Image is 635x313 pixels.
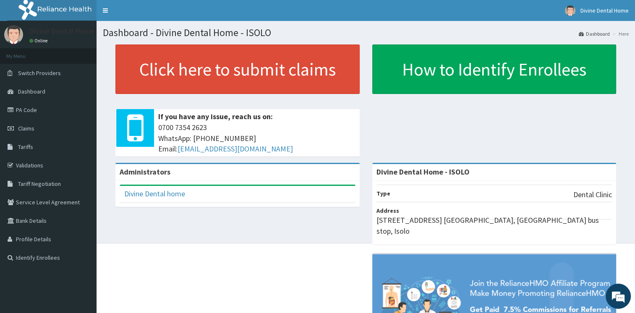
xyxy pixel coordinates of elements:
b: If you have any issue, reach us on: [158,112,273,121]
strong: Divine Dental Home - ISOLO [376,167,470,177]
img: User Image [4,25,23,44]
li: Here [611,30,629,37]
a: [EMAIL_ADDRESS][DOMAIN_NAME] [178,144,293,154]
span: Claims [18,125,34,132]
span: Tariff Negotiation [18,180,61,188]
b: Address [376,207,399,214]
a: Online [29,38,50,44]
h1: Dashboard - Divine Dental Home - ISOLO [103,27,629,38]
span: 0700 7354 2623 WhatsApp: [PHONE_NUMBER] Email: [158,122,355,154]
img: User Image [565,5,575,16]
a: Divine Dental home [124,189,185,198]
p: Divine Dental Home [29,27,94,35]
a: How to Identify Enrollees [372,44,617,94]
b: Type [376,190,390,197]
span: Dashboard [18,88,45,95]
b: Administrators [120,167,170,177]
a: Click here to submit claims [115,44,360,94]
p: Dental Clinic [573,189,612,200]
a: Dashboard [579,30,610,37]
span: Divine Dental Home [580,7,629,14]
span: Switch Providers [18,69,61,77]
p: [STREET_ADDRESS] [GEOGRAPHIC_DATA], [GEOGRAPHIC_DATA] bus stop, Isolo [376,215,612,236]
span: Tariffs [18,143,33,151]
